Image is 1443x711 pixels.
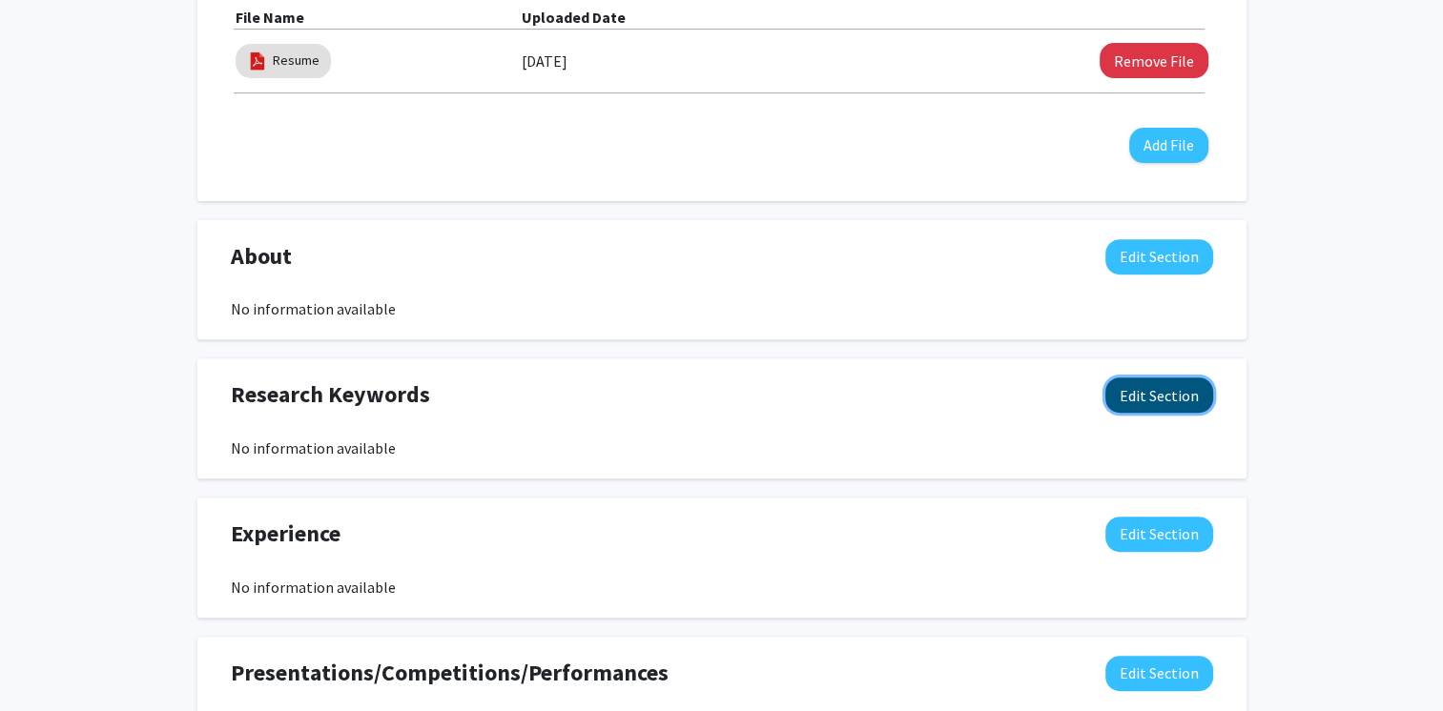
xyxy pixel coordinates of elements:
[231,576,1213,599] div: No information available
[231,377,430,412] span: Research Keywords
[522,8,626,27] b: Uploaded Date
[522,45,567,77] label: [DATE]
[1105,517,1213,552] button: Edit Experience
[273,51,320,71] a: Resume
[1105,656,1213,691] button: Edit Presentations/Competitions/Performances
[231,437,1213,459] div: No information available
[231,517,340,551] span: Experience
[1100,43,1208,78] button: Remove Resume File
[1129,128,1208,163] button: Add File
[231,239,292,274] span: About
[1105,239,1213,274] button: Edit About
[1105,377,1213,413] button: Edit Research Keywords
[236,8,304,27] b: File Name
[231,297,1213,320] div: No information available
[14,625,81,697] iframe: Chat
[247,51,268,71] img: pdf_icon.png
[231,656,669,690] span: Presentations/Competitions/Performances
